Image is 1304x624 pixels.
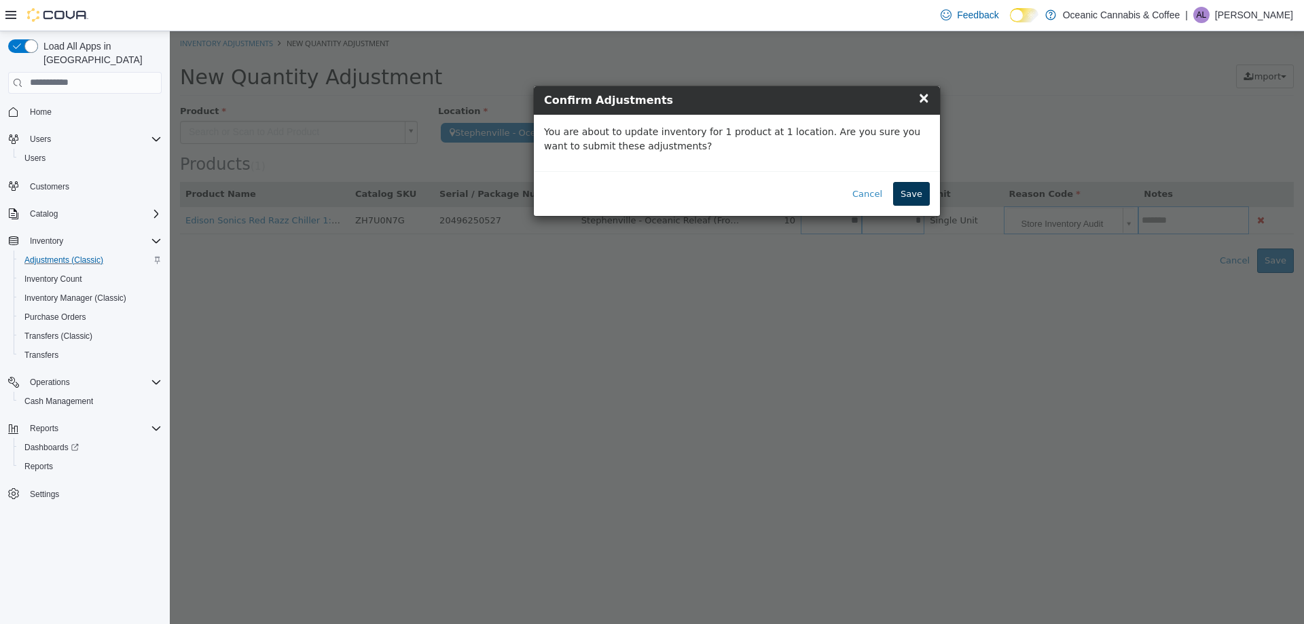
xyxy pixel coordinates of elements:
a: Cash Management [19,393,98,409]
a: Home [24,104,57,120]
a: Transfers [19,347,64,363]
a: Reports [19,458,58,475]
button: Cancel [675,151,720,175]
span: Purchase Orders [19,309,162,325]
span: Cash Management [19,393,162,409]
button: Reports [24,420,64,437]
span: Transfers (Classic) [19,328,162,344]
input: Dark Mode [1010,8,1038,22]
span: Transfers [19,347,162,363]
span: Catalog [24,206,162,222]
p: Oceanic Cannabis & Coffee [1063,7,1180,23]
span: Inventory Count [24,274,82,285]
button: Users [24,131,56,147]
span: Cash Management [24,396,93,407]
button: Users [3,130,167,149]
span: Home [30,107,52,117]
nav: Complex example [8,96,162,539]
span: Customers [30,181,69,192]
span: Users [19,150,162,166]
button: Inventory Count [14,270,167,289]
span: Dark Mode [1010,22,1011,23]
span: Transfers [24,350,58,361]
a: Users [19,150,51,166]
span: Catalog [30,208,58,219]
span: Inventory Count [19,271,162,287]
a: Dashboards [19,439,84,456]
img: Cova [27,8,88,22]
span: Feedback [957,8,998,22]
span: Purchase Orders [24,312,86,323]
button: Inventory Manager (Classic) [14,289,167,308]
span: Operations [24,374,162,390]
span: Dashboards [19,439,162,456]
span: AL [1197,7,1207,23]
span: Inventory Manager (Classic) [19,290,162,306]
span: Operations [30,377,70,388]
span: Transfers (Classic) [24,331,92,342]
button: Reports [14,457,167,476]
span: Inventory Manager (Classic) [24,293,126,304]
span: Customers [24,177,162,194]
button: Home [3,102,167,122]
button: Catalog [24,206,63,222]
h4: Confirm Adjustments [374,61,760,77]
p: | [1185,7,1188,23]
span: Inventory [30,236,63,246]
button: Transfers (Classic) [14,327,167,346]
span: Adjustments (Classic) [19,252,162,268]
span: Reports [19,458,162,475]
button: Save [723,151,760,175]
a: Inventory Manager (Classic) [19,290,132,306]
span: × [748,58,760,75]
p: [PERSON_NAME] [1215,7,1293,23]
div: Anna LeRoux [1193,7,1210,23]
button: Adjustments (Classic) [14,251,167,270]
button: Inventory [3,232,167,251]
a: Customers [24,179,75,195]
button: Catalog [3,204,167,223]
button: Inventory [24,233,69,249]
a: Adjustments (Classic) [19,252,109,268]
a: Inventory Count [19,271,88,287]
span: Load All Apps in [GEOGRAPHIC_DATA] [38,39,162,67]
button: Users [14,149,167,168]
span: Dashboards [24,442,79,453]
a: Dashboards [14,438,167,457]
span: Users [24,153,46,164]
p: You are about to update inventory for 1 product at 1 location. Are you sure you want to submit th... [374,94,760,122]
a: Transfers (Classic) [19,328,98,344]
button: Cash Management [14,392,167,411]
a: Purchase Orders [19,309,92,325]
button: Customers [3,176,167,196]
span: Settings [24,485,162,502]
span: Inventory [24,233,162,249]
button: Reports [3,419,167,438]
span: Reports [30,423,58,434]
button: Transfers [14,346,167,365]
span: Reports [24,420,162,437]
button: Operations [3,373,167,392]
button: Settings [3,484,167,504]
span: Users [30,134,51,145]
a: Feedback [935,1,1004,29]
a: Settings [24,486,65,502]
span: Reports [24,461,53,472]
button: Operations [24,374,75,390]
span: Home [24,103,162,120]
span: Settings [30,489,59,500]
span: Users [24,131,162,147]
span: Adjustments (Classic) [24,255,103,265]
button: Purchase Orders [14,308,167,327]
